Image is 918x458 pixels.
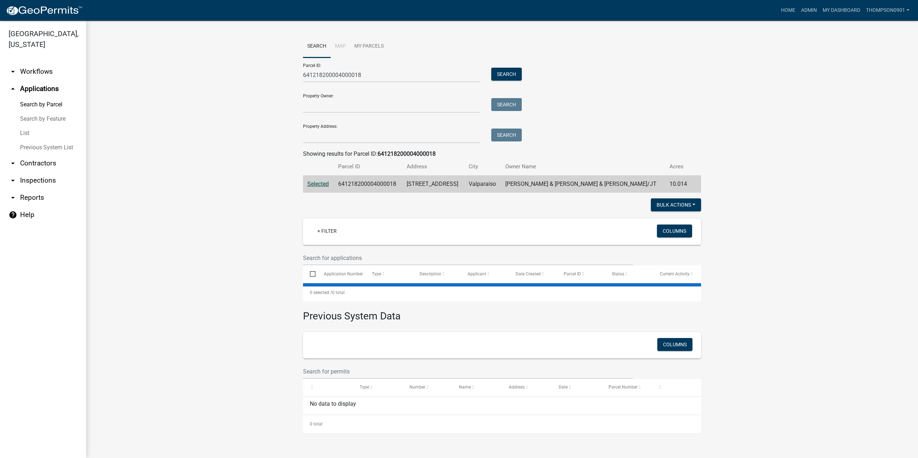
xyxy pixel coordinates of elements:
span: Number [410,385,425,390]
td: Valparaiso [464,175,501,193]
span: Type [372,271,381,276]
span: Parcel ID [564,271,581,276]
datatable-header-cell: Applicant [461,265,509,283]
datatable-header-cell: Application Number [317,265,365,283]
span: Type [360,385,369,390]
input: Search for permits [303,364,633,379]
datatable-header-cell: Type [365,265,413,283]
a: Home [778,4,798,17]
i: arrow_drop_up [9,85,17,93]
span: Current Activity [660,271,690,276]
i: arrow_drop_down [9,176,17,185]
td: [PERSON_NAME] & [PERSON_NAME] & [PERSON_NAME]/JT [501,175,665,193]
span: Status [612,271,624,276]
button: Columns [657,225,692,237]
datatable-header-cell: Current Activity [653,265,701,283]
div: No data to display [303,397,701,415]
td: 641218200004000018 [334,175,402,193]
td: 10.014 [665,175,692,193]
datatable-header-cell: Name [452,379,502,396]
div: Showing results for Parcel ID: [303,150,701,158]
button: Search [491,98,522,111]
div: 0 total [303,415,701,433]
h3: Previous System Data [303,302,701,324]
th: City [464,158,501,175]
a: Admin [798,4,820,17]
datatable-header-cell: Status [605,265,653,283]
datatable-header-cell: Address [502,379,552,396]
datatable-header-cell: Date Created [509,265,557,283]
a: Search [303,35,331,58]
a: + Filter [312,225,342,237]
datatable-header-cell: Date [552,379,602,396]
button: Search [491,68,522,81]
a: Selected [307,180,329,187]
span: Date Created [516,271,541,276]
i: help [9,211,17,219]
input: Search for applications [303,251,633,265]
datatable-header-cell: Description [413,265,461,283]
i: arrow_drop_down [9,159,17,168]
datatable-header-cell: Number [403,379,453,396]
span: Applicant [468,271,486,276]
span: Description [420,271,441,276]
td: [STREET_ADDRESS] [402,175,464,193]
datatable-header-cell: Parcel Number [602,379,652,396]
span: Application Number [324,271,363,276]
th: Address [402,158,464,175]
i: arrow_drop_down [9,193,17,202]
button: Bulk Actions [651,198,701,211]
th: Acres [665,158,692,175]
a: My Parcels [350,35,388,58]
a: My Dashboard [820,4,863,17]
span: 0 selected / [310,290,332,295]
button: Columns [657,338,692,351]
datatable-header-cell: Type [353,379,403,396]
span: Parcel Number [609,385,638,390]
span: Date [559,385,568,390]
datatable-header-cell: Select [303,265,317,283]
th: Owner Name [501,158,665,175]
i: arrow_drop_down [9,67,17,76]
datatable-header-cell: Parcel ID [557,265,605,283]
a: thompson0901 [863,4,912,17]
th: Parcel ID [334,158,402,175]
strong: 641218200004000018 [378,150,436,157]
span: Address [509,385,525,390]
span: Name [459,385,471,390]
div: 0 total [303,284,701,302]
button: Search [491,129,522,141]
